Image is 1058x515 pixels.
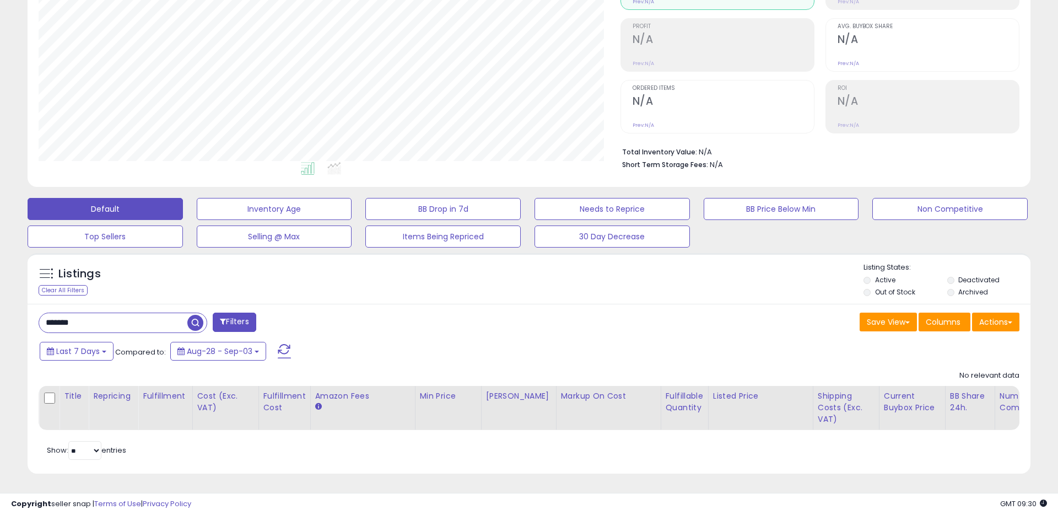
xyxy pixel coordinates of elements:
div: Amazon Fees [315,390,411,402]
button: Inventory Age [197,198,352,220]
span: Compared to: [115,347,166,357]
button: Filters [213,313,256,332]
p: Listing States: [863,262,1030,273]
span: Columns [926,316,960,328]
span: N/A [710,159,723,170]
th: The percentage added to the cost of goods (COGS) that forms the calculator for Min & Max prices. [556,386,661,430]
div: Min Price [420,390,477,402]
label: Out of Stock [875,287,915,297]
small: Amazon Fees. [315,402,322,412]
b: Short Term Storage Fees: [622,160,708,169]
label: Active [875,275,895,285]
div: Current Buybox Price [884,390,941,414]
strong: Copyright [11,498,51,509]
button: Columns [919,313,970,331]
b: Total Inventory Value: [622,147,697,157]
label: Deactivated [958,275,1000,285]
button: Selling @ Max [197,226,352,248]
div: Repricing [93,390,133,402]
button: Needs to Reprice [535,198,690,220]
button: 30 Day Decrease [535,226,690,248]
div: seller snap | | [11,499,191,509]
small: Prev: N/A [633,60,654,67]
div: Fulfillable Quantity [666,390,704,414]
span: 2025-09-11 09:30 GMT [1000,498,1047,509]
div: Num of Comp. [1000,390,1040,414]
small: Prev: N/A [633,122,654,128]
button: Items Being Repriced [365,226,521,248]
button: Aug-28 - Sep-03 [170,342,266,361]
a: Terms of Use [94,498,141,509]
div: BB Share 24h. [950,390,990,414]
span: Ordered Items [633,85,814,92]
button: Default [28,198,183,220]
small: Prev: N/A [838,122,859,128]
small: Prev: N/A [838,60,859,67]
button: Actions [972,313,1019,331]
div: [PERSON_NAME] [486,390,552,402]
h2: N/A [838,33,1019,48]
div: Clear All Filters [39,285,88,296]
div: Listed Price [713,390,808,402]
span: Aug-28 - Sep-03 [187,346,252,357]
div: Fulfillment Cost [263,390,306,414]
div: Fulfillment [143,390,187,402]
button: BB Drop in 7d [365,198,521,220]
button: Non Competitive [872,198,1028,220]
h2: N/A [633,95,814,110]
button: Top Sellers [28,226,183,248]
li: N/A [622,144,1011,158]
div: Markup on Cost [561,390,656,402]
span: Profit [633,24,814,30]
div: No relevant data [959,371,1019,381]
h5: Listings [58,266,101,282]
span: Last 7 Days [56,346,100,357]
label: Archived [958,287,988,297]
h2: N/A [633,33,814,48]
span: Show: entries [47,445,126,455]
div: Title [64,390,84,402]
span: ROI [838,85,1019,92]
div: Shipping Costs (Exc. VAT) [818,390,875,425]
a: Privacy Policy [143,498,191,509]
div: Cost (Exc. VAT) [197,390,254,414]
button: BB Price Below Min [704,198,859,220]
button: Last 7 Days [40,342,114,361]
span: Avg. Buybox Share [838,24,1019,30]
button: Save View [860,313,917,331]
h2: N/A [838,95,1019,110]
